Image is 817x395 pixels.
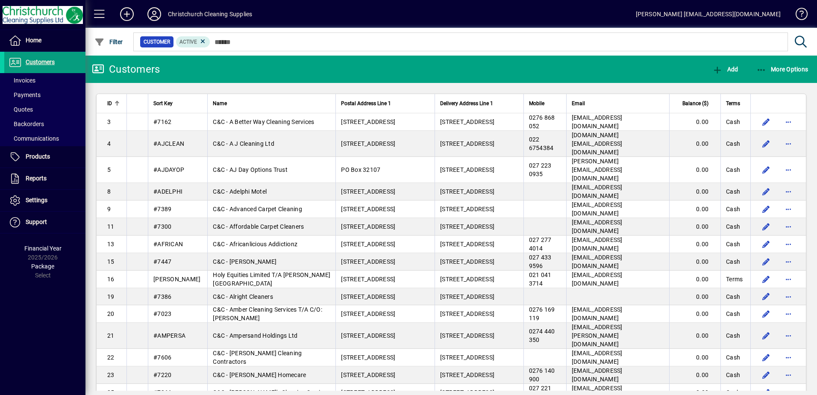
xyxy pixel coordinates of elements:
[572,99,664,108] div: Email
[572,201,623,217] span: [EMAIL_ADDRESS][DOMAIN_NAME]
[26,37,41,44] span: Home
[107,310,115,317] span: 20
[94,38,123,45] span: Filter
[572,99,585,108] span: Email
[440,371,494,378] span: [STREET_ADDRESS]
[754,62,811,77] button: More Options
[782,255,795,268] button: More options
[782,237,795,251] button: More options
[153,140,184,147] span: #AJCLEAN
[782,351,795,364] button: More options
[669,200,720,218] td: 0.00
[440,258,494,265] span: [STREET_ADDRESS]
[726,205,740,213] span: Cash
[4,88,85,102] a: Payments
[572,184,623,199] span: [EMAIL_ADDRESS][DOMAIN_NAME]
[759,163,773,177] button: Edit
[726,331,740,340] span: Cash
[529,328,555,343] span: 0274 440 350
[141,6,168,22] button: Profile
[153,258,171,265] span: #7447
[675,99,716,108] div: Balance ($)
[92,34,125,50] button: Filter
[26,59,55,65] span: Customers
[669,218,720,236] td: 0.00
[726,139,740,148] span: Cash
[726,275,743,283] span: Terms
[572,114,623,130] span: [EMAIL_ADDRESS][DOMAIN_NAME]
[440,310,494,317] span: [STREET_ADDRESS]
[341,166,380,173] span: PO Box 32107
[669,253,720,271] td: 0.00
[153,332,185,339] span: #AMPERSA
[782,272,795,286] button: More options
[669,157,720,183] td: 0.00
[9,106,33,113] span: Quotes
[669,349,720,366] td: 0.00
[759,351,773,364] button: Edit
[9,91,41,98] span: Payments
[107,293,115,300] span: 19
[789,2,806,29] a: Knowledge Base
[153,99,173,108] span: Sort Key
[213,188,267,195] span: C&C - Adelphi Motel
[756,66,808,73] span: More Options
[341,118,395,125] span: [STREET_ADDRESS]
[669,236,720,253] td: 0.00
[341,99,391,108] span: Postal Address Line 1
[153,354,171,361] span: #7606
[726,310,740,318] span: Cash
[759,255,773,268] button: Edit
[213,241,297,248] span: C&C - Africanlicious Addictionz
[213,271,330,287] span: Holy Equities Limited T/A [PERSON_NAME][GEOGRAPHIC_DATA]
[153,223,171,230] span: #7300
[153,206,171,212] span: #7389
[107,371,115,378] span: 23
[26,153,50,160] span: Products
[782,329,795,342] button: More options
[782,368,795,382] button: More options
[759,290,773,304] button: Edit
[529,99,561,108] div: Mobile
[31,263,54,270] span: Package
[572,306,623,321] span: [EMAIL_ADDRESS][DOMAIN_NAME]
[4,131,85,146] a: Communications
[529,114,555,130] span: 0276 868 052
[726,292,740,301] span: Cash
[341,258,395,265] span: [STREET_ADDRESS]
[24,245,62,252] span: Financial Year
[107,118,111,125] span: 3
[341,293,395,300] span: [STREET_ADDRESS]
[4,168,85,189] a: Reports
[213,371,306,378] span: C&C - [PERSON_NAME] Homecare
[572,367,623,383] span: [EMAIL_ADDRESS][DOMAIN_NAME]
[759,272,773,286] button: Edit
[440,223,494,230] span: [STREET_ADDRESS]
[440,166,494,173] span: [STREET_ADDRESS]
[4,30,85,51] a: Home
[712,66,738,73] span: Add
[782,290,795,304] button: More options
[572,219,623,234] span: [EMAIL_ADDRESS][DOMAIN_NAME]
[726,118,740,126] span: Cash
[440,118,494,125] span: [STREET_ADDRESS]
[440,276,494,283] span: [STREET_ADDRESS]
[572,158,623,182] span: [PERSON_NAME][EMAIL_ADDRESS][DOMAIN_NAME]
[341,140,395,147] span: [STREET_ADDRESS]
[26,175,47,182] span: Reports
[144,38,170,46] span: Customer
[341,332,395,339] span: [STREET_ADDRESS]
[213,306,322,321] span: C&C - Amber Cleaning Services T/A C/O: [PERSON_NAME]
[759,368,773,382] button: Edit
[726,165,740,174] span: Cash
[4,117,85,131] a: Backorders
[341,223,395,230] span: [STREET_ADDRESS]
[682,99,708,108] span: Balance ($)
[726,240,740,248] span: Cash
[759,185,773,198] button: Edit
[782,163,795,177] button: More options
[529,306,555,321] span: 0276 169 119
[213,140,274,147] span: C&C - A J Cleaning Ltd
[440,241,494,248] span: [STREET_ADDRESS]
[440,332,494,339] span: [STREET_ADDRESS]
